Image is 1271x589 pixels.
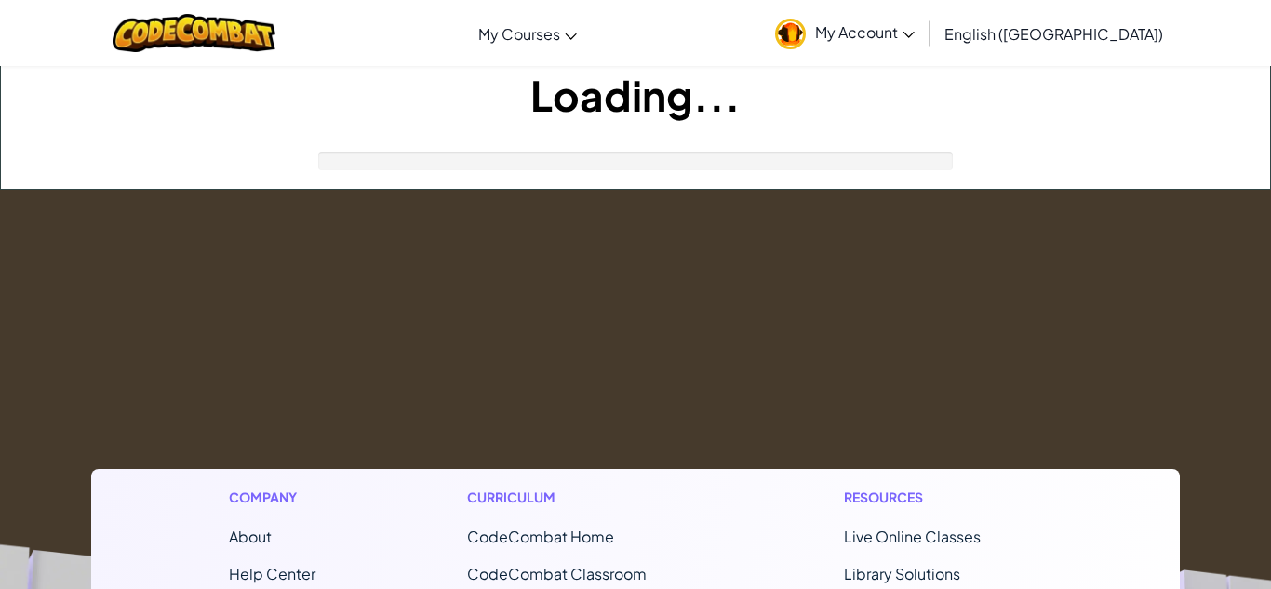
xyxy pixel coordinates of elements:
h1: Curriculum [467,488,692,507]
a: About [229,527,272,546]
span: My Account [815,22,915,42]
span: CodeCombat Home [467,527,614,546]
img: CodeCombat logo [113,14,275,52]
a: My Account [766,4,924,62]
h1: Company [229,488,315,507]
a: CodeCombat Classroom [467,564,647,583]
a: Live Online Classes [844,527,981,546]
h1: Loading... [1,66,1270,124]
a: My Courses [469,8,586,59]
span: My Courses [478,24,560,44]
a: Help Center [229,564,315,583]
img: avatar [775,19,806,49]
span: English ([GEOGRAPHIC_DATA]) [944,24,1163,44]
h1: Resources [844,488,1042,507]
a: English ([GEOGRAPHIC_DATA]) [935,8,1172,59]
a: Library Solutions [844,564,960,583]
